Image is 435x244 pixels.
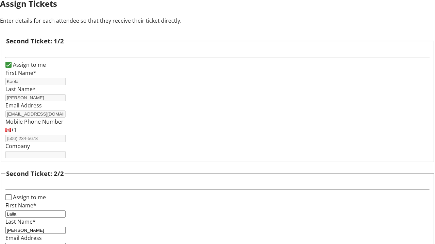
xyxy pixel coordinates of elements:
label: Company [5,142,30,150]
label: Last Name* [5,218,36,225]
label: Email Address [5,102,42,109]
label: Email Address [5,234,42,242]
input: (506) 234-5678 [5,135,66,142]
label: First Name* [5,69,36,77]
label: Last Name* [5,85,36,93]
label: Mobile Phone Number [5,118,64,125]
h3: Second Ticket: 1/2 [6,36,64,46]
label: Assign to me [12,61,46,69]
h3: Second Ticket: 2/2 [6,169,64,178]
label: First Name* [5,202,36,209]
label: Assign to me [12,193,46,201]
